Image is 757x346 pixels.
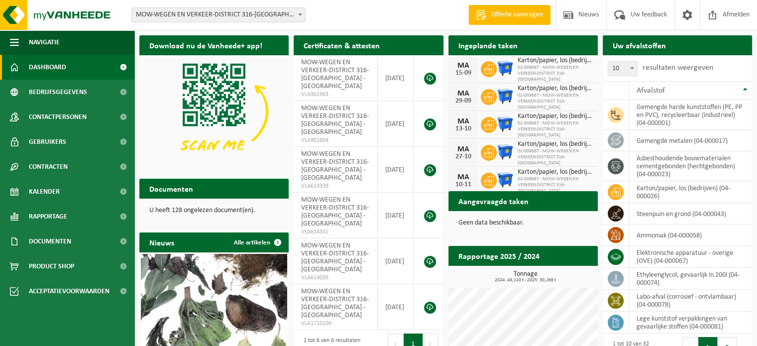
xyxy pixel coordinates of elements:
div: 29-09 [453,98,473,105]
span: Karton/papier, los (bedrijven) [518,140,593,148]
span: VLA1710109 [301,320,370,328]
span: Karton/papier, los (bedrijven) [518,85,593,93]
img: WB-1100-HPE-BE-01 [497,115,514,132]
span: MOW-WEGEN EN VERKEER-DISTRICT 316-[GEOGRAPHIC_DATA] - [GEOGRAPHIC_DATA] [301,196,369,228]
span: MOW-WEGEN EN VERKEER-DISTRICT 316-[GEOGRAPHIC_DATA] - [GEOGRAPHIC_DATA] [301,59,369,90]
span: MOW-WEGEN EN VERKEER-DISTRICT 316-[GEOGRAPHIC_DATA] - [GEOGRAPHIC_DATA] [301,288,369,319]
span: Kalender [29,179,60,204]
img: WB-1100-HPE-BE-01 [497,143,514,160]
h2: Download nu de Vanheede+ app! [139,35,272,55]
img: WB-1100-HPE-BE-01 [497,171,514,188]
a: Offerte aanvragen [468,5,550,25]
img: WB-1100-HPE-BE-01 [497,60,514,77]
div: 10-11 [453,181,473,188]
span: MOW-WEGEN EN VERKEER-DISTRICT 316-[GEOGRAPHIC_DATA] - [GEOGRAPHIC_DATA] [301,242,369,273]
span: VLA614039 [301,274,370,282]
span: Dashboard [29,55,66,80]
span: Rapportage [29,204,67,229]
h2: Documenten [139,179,203,198]
td: [DATE] [378,147,414,193]
span: VLA614339 [301,182,370,190]
span: 2024: 48,110 t - 2025: 30,269 t [453,278,598,283]
span: MOW-WEGEN EN VERKEER-DISTRICT 316-[GEOGRAPHIC_DATA] - [GEOGRAPHIC_DATA] [301,105,369,136]
p: Geen data beschikbaar. [458,220,588,227]
div: MA [453,90,473,98]
span: MOW-WEGEN EN VERKEER-DISTRICT 316-PITTEM - PITTEM [132,8,305,22]
a: Bekijk rapportage [524,265,597,285]
h3: Tonnage [453,271,598,283]
div: 27-10 [453,153,473,160]
td: gemengde metalen (04-000017) [629,130,752,151]
td: ethyleenglycol, gevaarlijk in 200l (04-000074) [629,268,752,290]
span: Product Shop [29,254,74,279]
span: Bedrijfsgegevens [29,80,87,105]
h2: Aangevraagde taken [448,191,539,211]
span: 02-009687 - MOW-WEGEN EN VERKEER-DISTRICT 316-[GEOGRAPHIC_DATA] [518,93,593,111]
td: lege kunststof verpakkingen van gevaarlijke stoffen (04-000081) [629,312,752,334]
td: [DATE] [378,55,414,101]
a: Alle artikelen [226,232,288,252]
h2: Ingeplande taken [448,35,528,55]
div: MA [453,62,473,70]
h2: Rapportage 2025 / 2024 [448,246,549,265]
span: MOW-WEGEN EN VERKEER-DISTRICT 316-PITTEM - PITTEM [131,7,306,22]
h2: Certificaten & attesten [294,35,390,55]
td: [DATE] [378,238,414,284]
span: 02-009687 - MOW-WEGEN EN VERKEER-DISTRICT 316-[GEOGRAPHIC_DATA] [518,65,593,83]
div: 15-09 [453,70,473,77]
td: [DATE] [378,193,414,238]
span: VLA901604 [301,136,370,144]
span: Gebruikers [29,129,66,154]
span: 10 [608,61,638,76]
td: steenpuin en grond (04-000043) [629,203,752,225]
td: [DATE] [378,101,414,147]
span: Documenten [29,229,71,254]
span: MOW-WEGEN EN VERKEER-DISTRICT 316-[GEOGRAPHIC_DATA] - [GEOGRAPHIC_DATA] [301,150,369,182]
span: VLA614341 [301,228,370,236]
span: Acceptatievoorwaarden [29,279,109,304]
td: gemengde harde kunststoffen (PE, PP en PVC), recycleerbaar (industrieel) (04-000001) [629,100,752,130]
span: Contactpersonen [29,105,87,129]
h2: Uw afvalstoffen [603,35,676,55]
td: ammoniak (04-000058) [629,225,752,246]
div: 13-10 [453,125,473,132]
div: MA [453,145,473,153]
img: Download de VHEPlus App [139,55,289,167]
td: elektronische apparatuur - overige (OVE) (04-000067) [629,246,752,268]
span: 02-009687 - MOW-WEGEN EN VERKEER-DISTRICT 316-[GEOGRAPHIC_DATA] [518,148,593,166]
span: Karton/papier, los (bedrijven) [518,57,593,65]
td: karton/papier, los (bedrijven) (04-000026) [629,181,752,203]
td: [DATE] [378,284,414,330]
span: Afvalstof [637,87,665,95]
td: labo-afval (corrosief - ontvlambaar) (04-000078) [629,290,752,312]
span: Offerte aanvragen [489,10,545,20]
span: Navigatie [29,30,60,55]
span: 10 [608,62,637,76]
label: resultaten weergeven [643,64,713,72]
img: WB-1100-HPE-BE-01 [497,88,514,105]
td: asbesthoudende bouwmaterialen cementgebonden (hechtgebonden) (04-000023) [629,151,752,181]
span: 02-009687 - MOW-WEGEN EN VERKEER-DISTRICT 316-[GEOGRAPHIC_DATA] [518,120,593,138]
h2: Nieuws [139,232,184,252]
span: 02-009687 - MOW-WEGEN EN VERKEER-DISTRICT 316-[GEOGRAPHIC_DATA] [518,176,593,194]
div: MA [453,117,473,125]
span: Karton/papier, los (bedrijven) [518,113,593,120]
span: Karton/papier, los (bedrijven) [518,168,593,176]
span: Contracten [29,154,68,179]
span: VLA901963 [301,91,370,99]
p: U heeft 128 ongelezen document(en). [149,207,279,214]
div: MA [453,173,473,181]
